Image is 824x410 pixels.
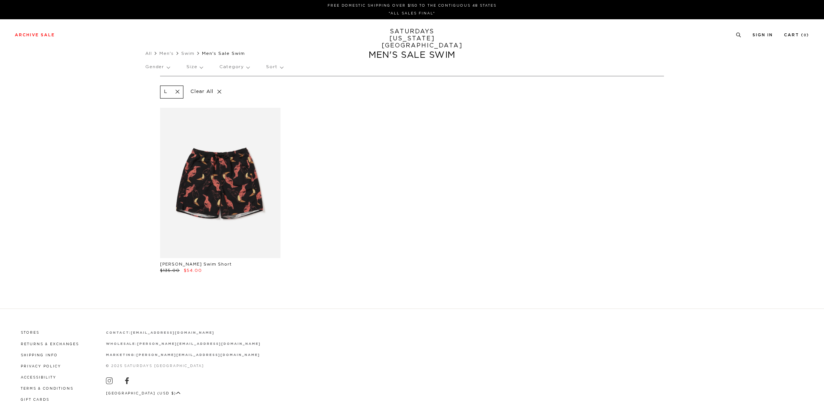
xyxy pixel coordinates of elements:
a: Cart (0) [784,33,809,37]
p: © 2025 Saturdays [GEOGRAPHIC_DATA] [106,363,261,369]
strong: contact: [106,331,131,334]
span: Men's Sale Swim [202,51,245,56]
a: Stores [21,331,39,334]
a: [PERSON_NAME][EMAIL_ADDRESS][DOMAIN_NAME] [137,342,260,346]
p: Sort [266,59,283,76]
a: All [145,51,152,56]
button: [GEOGRAPHIC_DATA] (USD $) [106,391,181,396]
a: Privacy Policy [21,365,61,368]
p: Size [186,59,203,76]
a: [PERSON_NAME] Swim Short [160,262,232,266]
a: [EMAIL_ADDRESS][DOMAIN_NAME] [131,331,214,334]
small: 0 [804,34,807,37]
p: *ALL SALES FINAL* [18,11,806,16]
strong: wholesale: [106,342,137,346]
p: Gender [145,59,170,76]
a: Gift Cards [21,398,49,401]
p: Category [219,59,249,76]
a: Men's [159,51,174,56]
p: FREE DOMESTIC SHIPPING OVER $150 TO THE CONTIGUOUS 48 STATES [18,3,806,9]
a: Terms & Conditions [21,387,73,390]
a: Sign In [752,33,773,37]
a: Accessibility [21,376,56,379]
a: Returns & Exchanges [21,343,79,346]
strong: marketing: [106,353,137,357]
span: $135.00 [160,269,180,273]
a: SATURDAYS[US_STATE][GEOGRAPHIC_DATA] [382,28,443,49]
p: L [164,89,167,95]
a: Shipping Info [21,354,58,357]
a: Swim [181,51,195,56]
a: [PERSON_NAME][EMAIL_ADDRESS][DOMAIN_NAME] [136,353,260,357]
span: $54.00 [184,269,202,273]
p: Clear All [187,86,225,99]
a: Archive Sale [15,33,55,37]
